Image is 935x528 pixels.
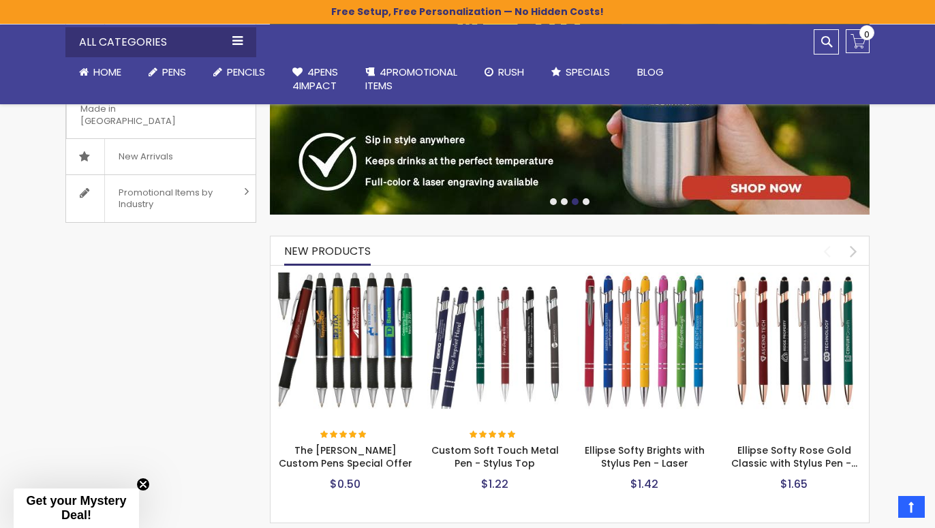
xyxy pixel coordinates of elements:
[277,273,414,409] img: The Barton Custom Pens Special Offer
[284,243,371,259] span: New Products
[726,273,863,409] img: Ellipse Softy Rose Gold Classic with Stylus Pen - Silver Laser
[815,239,839,263] div: prev
[431,444,559,470] a: Custom Soft Touch Metal Pen - Stylus Top
[842,239,865,263] div: next
[427,272,564,283] a: Custom Soft Touch Metal Pen - Stylus Top
[352,57,471,102] a: 4PROMOTIONALITEMS
[26,494,126,522] span: Get your Mystery Deal!
[498,65,524,79] span: Rush
[726,272,863,283] a: Ellipse Softy Rose Gold Classic with Stylus Pen - Silver Laser
[65,57,135,87] a: Home
[427,273,564,409] img: Custom Soft Touch Metal Pen - Stylus Top
[66,175,256,222] a: Promotional Items by Industry
[227,65,265,79] span: Pencils
[577,273,713,409] img: Ellipse Softy Brights with Stylus Pen - Laser
[330,476,361,492] span: $0.50
[566,65,610,79] span: Specials
[14,488,139,528] div: Get your Mystery Deal!Close teaser
[104,175,239,222] span: Promotional Items by Industry
[470,431,517,440] div: 100%
[135,57,200,87] a: Pens
[292,65,338,93] span: 4Pens 4impact
[162,65,186,79] span: Pens
[780,476,808,492] span: $1.65
[624,57,677,87] a: Blog
[577,272,713,283] a: Ellipse Softy Brights with Stylus Pen - Laser
[846,29,870,53] a: 0
[585,444,705,470] a: Ellipse Softy Brights with Stylus Pen - Laser
[279,444,412,470] a: The [PERSON_NAME] Custom Pens Special Offer
[277,272,414,283] a: The Barton Custom Pens Special Offer
[365,65,457,93] span: 4PROMOTIONAL ITEMS
[481,476,508,492] span: $1.22
[66,91,221,138] span: Made in [GEOGRAPHIC_DATA]
[65,27,256,57] div: All Categories
[864,28,870,41] span: 0
[637,65,664,79] span: Blog
[136,478,150,491] button: Close teaser
[93,65,121,79] span: Home
[279,57,352,102] a: 4Pens4impact
[630,476,658,492] span: $1.42
[731,444,857,470] a: Ellipse Softy Rose Gold Classic with Stylus Pen -…
[66,139,256,174] a: New Arrivals
[104,139,187,174] span: New Arrivals
[471,57,538,87] a: Rush
[898,496,925,518] a: Top
[320,431,368,440] div: 100%
[200,57,279,87] a: Pencils
[538,57,624,87] a: Specials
